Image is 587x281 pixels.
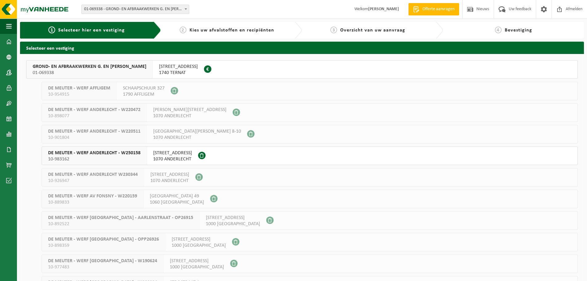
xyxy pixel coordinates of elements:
span: [STREET_ADDRESS] [170,258,224,264]
strong: [PERSON_NAME] [368,7,399,11]
span: Selecteer hier een vestiging [58,28,125,33]
span: 1740 TERNAT [159,70,198,76]
span: Overzicht van uw aanvraag [340,28,405,33]
span: 1070 ANDERLECHT [153,134,241,141]
button: DE MEUTER - WERF ANDERLECHT - W250158 10-983162 [STREET_ADDRESS]1070 ANDERLECHT [42,147,578,165]
span: DE MEUTER - WERF AV FONSNY - W220159 [48,193,137,199]
span: DE MEUTER - WERF [GEOGRAPHIC_DATA] - OPP26926 [48,236,159,242]
span: GROND- EN AFBRAAKWERKEN G. EN [PERSON_NAME] [33,64,146,70]
span: DE MEUTER - WERF [GEOGRAPHIC_DATA] - W190624 [48,258,157,264]
span: 1000 [GEOGRAPHIC_DATA] [206,221,260,227]
span: DE MEUTER - WERF ANDERLECHT - W220511 [48,128,141,134]
span: 10-892522 [48,221,193,227]
span: 10-898077 [48,113,141,119]
span: 10-889833 [48,199,137,205]
span: DE MEUTER - WERF AFFLIGEM [48,85,110,91]
span: 2 [180,27,186,33]
a: Offerte aanvragen [408,3,459,15]
span: 10-901804 [48,134,141,141]
span: 01-069338 [33,70,146,76]
span: 10-926947 [48,178,138,184]
span: [GEOGRAPHIC_DATA] 49 [150,193,204,199]
h2: Selecteer een vestiging [20,42,584,54]
span: 01-069338 - GROND- EN AFBRAAKWERKEN G. EN A. DE MEUTER - TERNAT [82,5,189,14]
span: 1060 [GEOGRAPHIC_DATA] [150,199,204,205]
span: 10-898359 [48,242,159,249]
span: [STREET_ADDRESS] [159,64,198,70]
span: 1070 ANDERLECHT [153,113,226,119]
span: DE MEUTER - WERF ANDERLECHT W230344 [48,171,138,178]
span: DE MEUTER - WERF ANDERLECHT - W250158 [48,150,141,156]
span: DE MEUTER - WERF [GEOGRAPHIC_DATA] - AARLENSTRAAT - OP26915 [48,215,193,221]
span: 1 [48,27,55,33]
span: 4 [495,27,502,33]
span: Offerte aanvragen [421,6,456,12]
span: DE MEUTER - WERF ANDERLECHT - W220472 [48,107,141,113]
span: [STREET_ADDRESS] [206,215,260,221]
span: [PERSON_NAME][STREET_ADDRESS] [153,107,226,113]
span: 1000 [GEOGRAPHIC_DATA] [170,264,224,270]
span: 1070 ANDERLECHT [153,156,192,162]
span: 10-983162 [48,156,141,162]
span: Bevestiging [505,28,532,33]
span: Kies uw afvalstoffen en recipiënten [190,28,274,33]
span: [STREET_ADDRESS] [153,150,192,156]
span: 01-069338 - GROND- EN AFBRAAKWERKEN G. EN A. DE MEUTER - TERNAT [81,5,189,14]
span: 1790 AFFLIGEM [123,91,165,97]
span: SCHAAPSCHUUR 327 [123,85,165,91]
span: 10-977483 [48,264,157,270]
span: [STREET_ADDRESS] [172,236,226,242]
span: 10-954915 [48,91,110,97]
span: [STREET_ADDRESS] [150,171,189,178]
button: GROND- EN AFBRAAKWERKEN G. EN [PERSON_NAME] 01-069338 [STREET_ADDRESS]1740 TERNAT [26,60,578,79]
span: 1000 [GEOGRAPHIC_DATA] [172,242,226,249]
span: [GEOGRAPHIC_DATA][PERSON_NAME] 8-10 [153,128,241,134]
span: 1070 ANDERLECHT [150,178,189,184]
span: 3 [330,27,337,33]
